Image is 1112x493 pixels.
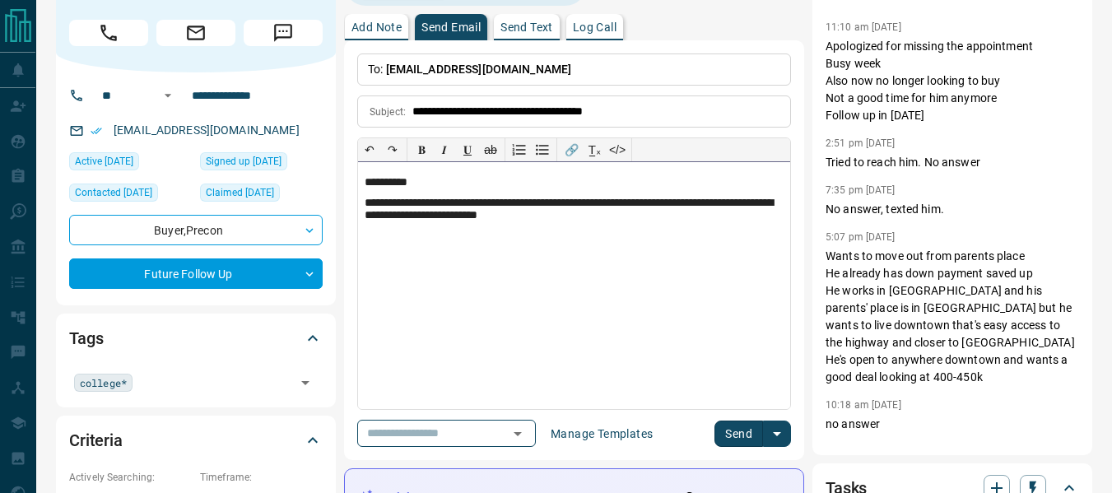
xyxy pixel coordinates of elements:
span: Active [DATE] [75,153,133,170]
button: Bullet list [531,138,554,161]
button: 𝐔 [456,138,479,161]
button: ↶ [358,138,381,161]
button: ↷ [381,138,404,161]
a: [EMAIL_ADDRESS][DOMAIN_NAME] [114,123,300,137]
p: Log Call [573,21,616,33]
span: Email [156,20,235,46]
button: </> [606,138,629,161]
button: 🔗 [560,138,583,161]
p: no answer [826,416,1079,433]
button: Open [506,422,529,445]
p: 11:10 am [DATE] [826,21,901,33]
p: 2:51 pm [DATE] [826,137,896,149]
button: Open [158,86,178,105]
span: 𝐔 [463,143,472,156]
p: Send Email [421,21,481,33]
p: Tried to reach him. No answer [826,154,1079,171]
button: 𝐁 [410,138,433,161]
button: Numbered list [508,138,531,161]
p: No answer, texted him. [826,201,1079,218]
button: Open [294,371,317,394]
p: Timeframe: [200,470,323,485]
p: Wants to move out from parents place He already has down payment saved up He works in [GEOGRAPHIC... [826,248,1079,386]
div: Buyer , Precon [69,215,323,245]
p: Actively Searching: [69,470,192,485]
p: Send Text [500,21,553,33]
div: Criteria [69,421,323,460]
p: Add Note [351,21,402,33]
div: Mon Aug 11 2025 [69,152,192,175]
button: ab [479,138,502,161]
p: 7:35 pm [DATE] [826,184,896,196]
p: To: [357,53,791,86]
div: Future Follow Up [69,258,323,289]
s: ab [484,143,497,156]
div: split button [714,421,791,447]
span: Call [69,20,148,46]
button: Manage Templates [541,421,663,447]
p: Subject: [370,105,406,119]
p: 5:07 pm [DATE] [826,231,896,243]
h2: Criteria [69,427,123,453]
span: Contacted [DATE] [75,184,152,201]
div: Sat Jun 03 2023 [200,184,323,207]
span: Message [244,20,323,46]
button: 𝑰 [433,138,456,161]
p: Apologized for missing the appointment Busy week Also now no longer looking to buy Not a good tim... [826,38,1079,124]
p: 10:18 am [DATE] [826,399,901,411]
span: [EMAIL_ADDRESS][DOMAIN_NAME] [386,63,572,76]
div: Sat Jun 03 2023 [200,152,323,175]
span: college* [80,374,127,391]
button: Send [714,421,763,447]
div: Sat Aug 09 2025 [69,184,192,207]
button: T̲ₓ [583,138,606,161]
span: Signed up [DATE] [206,153,281,170]
h2: Tags [69,325,103,351]
span: Claimed [DATE] [206,184,274,201]
svg: Email Verified [91,125,102,137]
div: Tags [69,319,323,358]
